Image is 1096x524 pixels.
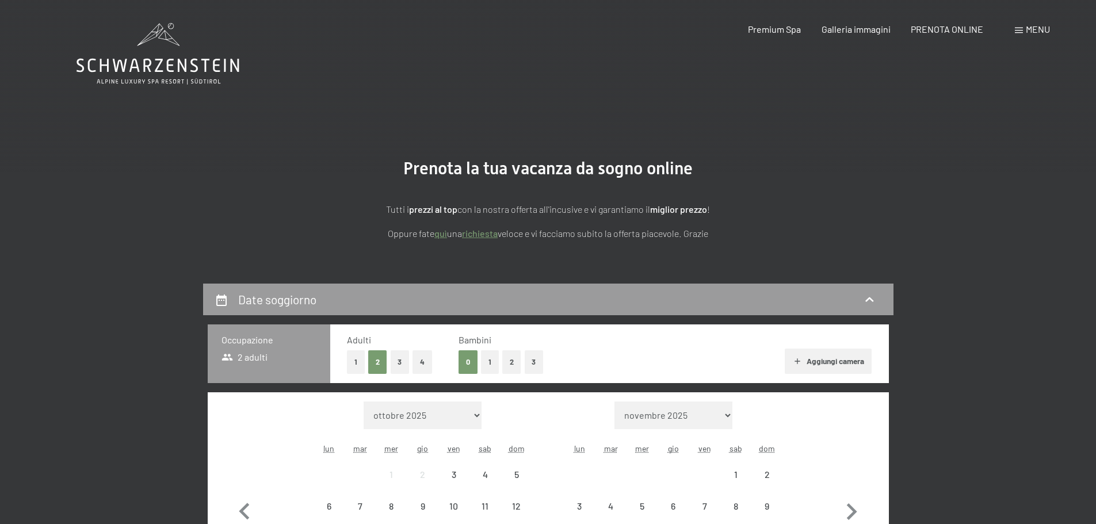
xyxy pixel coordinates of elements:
button: 0 [459,350,478,374]
p: Oppure fate una veloce e vi facciamo subito la offerta piacevole. Grazie [261,226,836,241]
div: arrivo/check-in non effettuabile [595,491,627,522]
div: arrivo/check-in non effettuabile [751,491,782,522]
button: 3 [391,350,410,374]
div: 2 [408,470,437,499]
div: arrivo/check-in non effettuabile [376,491,407,522]
div: Fri Oct 10 2025 [438,491,469,522]
div: Sun Oct 05 2025 [501,459,532,490]
abbr: giovedì [417,443,428,453]
a: Premium Spa [748,24,801,35]
div: arrivo/check-in non effettuabile [689,491,720,522]
button: Aggiungi camera [785,349,872,374]
div: Sun Nov 02 2025 [751,459,782,490]
span: Bambini [459,334,491,345]
div: Sat Nov 08 2025 [720,491,751,522]
div: Wed Oct 08 2025 [376,491,407,522]
div: 1 [721,470,750,499]
div: arrivo/check-in non effettuabile [720,459,751,490]
div: Fri Nov 07 2025 [689,491,720,522]
a: Galleria immagini [822,24,891,35]
div: Tue Nov 04 2025 [595,491,627,522]
span: 2 adulti [222,351,268,364]
div: arrivo/check-in non effettuabile [438,459,469,490]
div: Fri Oct 03 2025 [438,459,469,490]
a: PRENOTA ONLINE [911,24,983,35]
div: arrivo/check-in non effettuabile [501,491,532,522]
div: Tue Oct 07 2025 [345,491,376,522]
div: arrivo/check-in non effettuabile [658,491,689,522]
div: arrivo/check-in non effettuabile [469,459,501,490]
div: arrivo/check-in non effettuabile [376,459,407,490]
div: arrivo/check-in non effettuabile [345,491,376,522]
button: 2 [368,350,387,374]
div: arrivo/check-in non effettuabile [407,459,438,490]
div: Sun Nov 09 2025 [751,491,782,522]
abbr: sabato [479,443,491,453]
div: Sat Oct 11 2025 [469,491,501,522]
abbr: mercoledì [384,443,398,453]
span: Prenota la tua vacanza da sogno online [403,158,693,178]
abbr: domenica [509,443,525,453]
div: Mon Oct 06 2025 [314,491,345,522]
h3: Occupazione [222,334,316,346]
div: 1 [377,470,406,499]
a: quì [434,228,447,239]
a: richiesta [462,228,498,239]
div: arrivo/check-in non effettuabile [314,491,345,522]
div: Thu Oct 09 2025 [407,491,438,522]
span: Menu [1026,24,1050,35]
button: 1 [347,350,365,374]
div: Mon Nov 03 2025 [564,491,595,522]
abbr: sabato [730,443,742,453]
abbr: venerdì [698,443,711,453]
abbr: lunedì [323,443,334,453]
div: arrivo/check-in non effettuabile [501,459,532,490]
strong: miglior prezzo [650,204,707,215]
div: arrivo/check-in non effettuabile [751,459,782,490]
strong: prezzi al top [409,204,457,215]
button: 4 [413,350,432,374]
div: Thu Oct 02 2025 [407,459,438,490]
div: arrivo/check-in non effettuabile [627,491,658,522]
div: arrivo/check-in non effettuabile [564,491,595,522]
div: arrivo/check-in non effettuabile [469,491,501,522]
div: 5 [502,470,530,499]
button: 2 [502,350,521,374]
span: Adulti [347,334,371,345]
abbr: mercoledì [635,443,649,453]
div: Sat Nov 01 2025 [720,459,751,490]
abbr: lunedì [574,443,585,453]
div: Thu Nov 06 2025 [658,491,689,522]
div: 4 [471,470,499,499]
abbr: martedì [353,443,367,453]
abbr: domenica [759,443,775,453]
div: 2 [753,470,781,499]
div: arrivo/check-in non effettuabile [438,491,469,522]
div: Sun Oct 12 2025 [501,491,532,522]
button: 1 [481,350,499,374]
div: Wed Nov 05 2025 [627,491,658,522]
div: arrivo/check-in non effettuabile [720,491,751,522]
div: Sat Oct 04 2025 [469,459,501,490]
abbr: giovedì [668,443,679,453]
h2: Date soggiorno [238,292,316,307]
button: 3 [525,350,544,374]
abbr: venerdì [448,443,460,453]
div: 3 [440,470,468,499]
abbr: martedì [604,443,618,453]
div: Wed Oct 01 2025 [376,459,407,490]
div: arrivo/check-in non effettuabile [407,491,438,522]
p: Tutti i con la nostra offerta all'incusive e vi garantiamo il ! [261,202,836,217]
